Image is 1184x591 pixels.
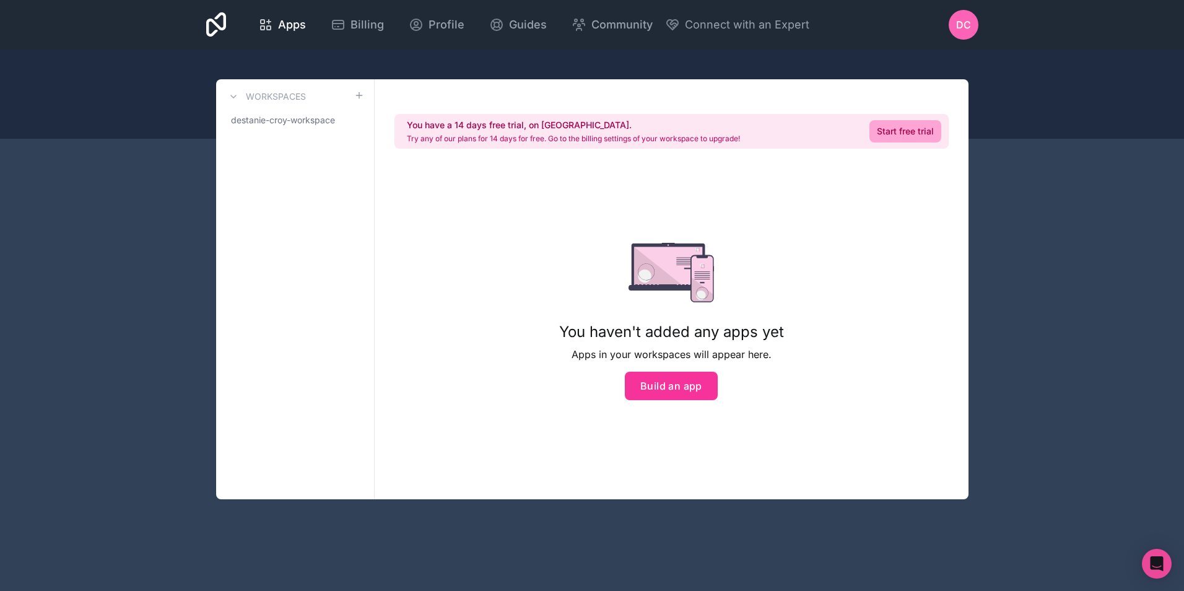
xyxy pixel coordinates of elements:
a: Workspaces [226,89,306,104]
span: Billing [350,16,384,33]
button: Build an app [625,372,718,400]
button: Connect with an Expert [665,16,809,33]
span: Community [591,16,653,33]
a: Community [562,11,663,38]
a: Start free trial [869,120,941,142]
a: Billing [321,11,394,38]
span: Profile [429,16,464,33]
span: DC [956,17,971,32]
a: destanie-croy-workspace [226,109,364,131]
a: Guides [479,11,557,38]
h2: You have a 14 days free trial, on [GEOGRAPHIC_DATA]. [407,119,740,131]
span: Guides [509,16,547,33]
span: Apps [278,16,306,33]
h1: You haven't added any apps yet [559,322,784,342]
span: Connect with an Expert [685,16,809,33]
div: Open Intercom Messenger [1142,549,1172,579]
img: empty state [629,243,715,302]
p: Try any of our plans for 14 days for free. Go to the billing settings of your workspace to upgrade! [407,134,740,144]
a: Apps [248,11,316,38]
h3: Workspaces [246,90,306,103]
span: destanie-croy-workspace [231,114,335,126]
p: Apps in your workspaces will appear here. [559,347,784,362]
a: Profile [399,11,474,38]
